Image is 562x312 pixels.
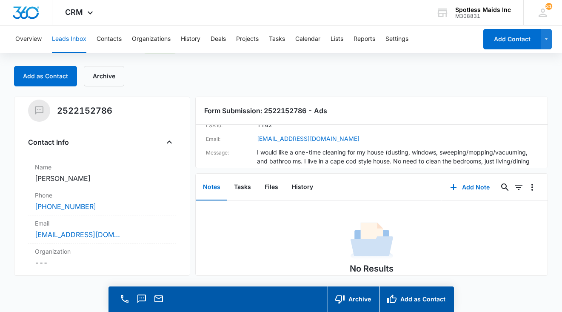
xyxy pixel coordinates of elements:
[163,135,176,149] button: Close
[385,26,408,53] button: Settings
[35,258,169,268] dd: ---
[28,187,176,215] div: Phone[PHONE_NUMBER]
[258,174,285,200] button: Files
[153,293,165,305] button: Email
[35,247,169,256] label: Organization
[14,66,77,86] button: Add as Contact
[28,137,69,147] h4: Contact Info
[211,26,226,53] button: Deals
[525,180,539,194] button: Overflow Menu
[455,6,511,13] div: account name
[35,191,169,200] label: Phone
[545,3,552,10] span: 31
[498,180,512,194] button: Search...
[181,26,200,53] button: History
[206,134,257,144] dt: Email:
[136,298,148,305] a: Text
[136,293,148,305] button: Text
[328,286,379,312] button: Archive
[442,177,498,198] button: Add Note
[35,275,169,283] label: Address
[512,180,525,194] button: Filters
[119,298,131,305] a: Call
[285,174,320,200] button: History
[331,26,343,53] button: Lists
[206,120,257,131] dt: LSA Id:
[257,120,272,131] dd: 1142
[350,262,394,275] h1: No Results
[35,219,169,228] label: Email
[119,293,131,305] button: Call
[379,286,454,312] button: Add as Contact
[295,26,320,53] button: Calendar
[35,163,169,172] label: Name
[84,66,124,86] button: Archive
[57,104,112,117] h5: 2522152786
[97,26,122,53] button: Contacts
[15,26,42,53] button: Overview
[236,26,259,53] button: Projects
[35,201,96,212] a: [PHONE_NUMBER]
[35,229,120,240] a: [EMAIL_ADDRESS][DOMAIN_NAME]
[227,174,258,200] button: Tasks
[35,173,169,183] dd: [PERSON_NAME]
[354,26,375,53] button: Reports
[257,148,537,183] dd: I would like a one-time cleaning for my house (dusting, windows, sweeping/mopping/vacuuming, and ...
[132,26,171,53] button: Organizations
[52,26,86,53] button: Leads Inbox
[28,215,176,243] div: Email[EMAIL_ADDRESS][DOMAIN_NAME]
[28,159,176,187] div: Name[PERSON_NAME]
[269,26,285,53] button: Tasks
[28,243,176,271] div: Organization---
[351,220,393,262] img: No Data
[206,148,257,183] dt: Message:
[455,13,511,19] div: account id
[483,29,541,49] button: Add Contact
[65,8,83,17] span: CRM
[153,298,165,305] a: Email
[545,3,552,10] div: notifications count
[28,271,176,299] div: Address---
[204,106,539,116] h3: Form Submission: 2522152786 - Ads
[257,134,359,144] a: [EMAIL_ADDRESS][DOMAIN_NAME]
[196,174,227,200] button: Notes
